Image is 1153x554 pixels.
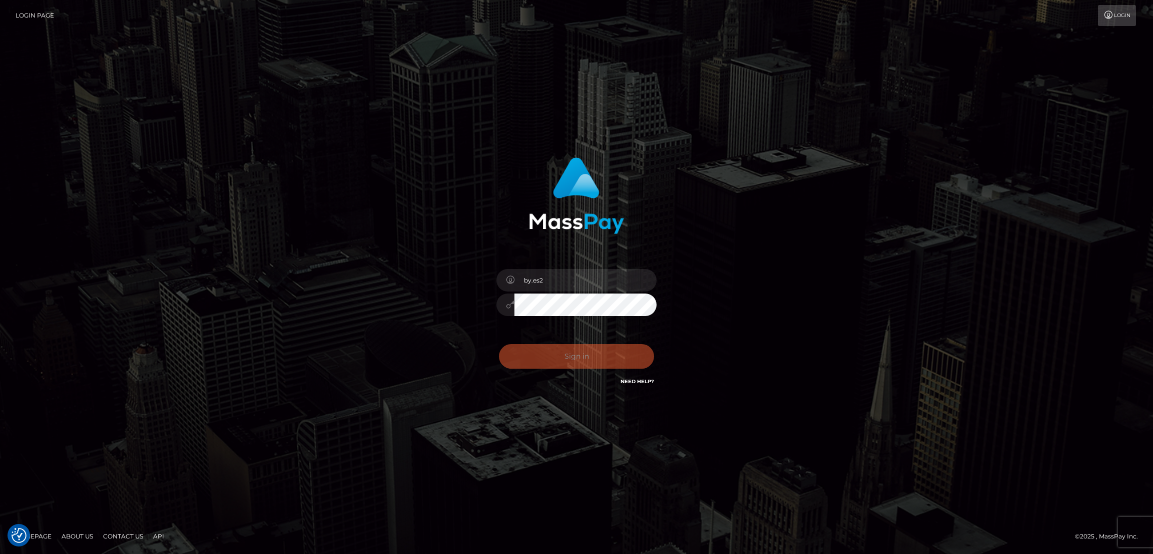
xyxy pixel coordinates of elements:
input: Username... [514,269,657,292]
a: Need Help? [621,378,654,385]
a: Contact Us [99,528,147,544]
a: Homepage [11,528,56,544]
div: © 2025 , MassPay Inc. [1075,531,1145,542]
a: About Us [58,528,97,544]
a: Login [1098,5,1136,26]
a: API [149,528,168,544]
img: Revisit consent button [12,528,27,543]
a: Login Page [16,5,54,26]
button: Consent Preferences [12,528,27,543]
img: MassPay Login [529,157,624,234]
